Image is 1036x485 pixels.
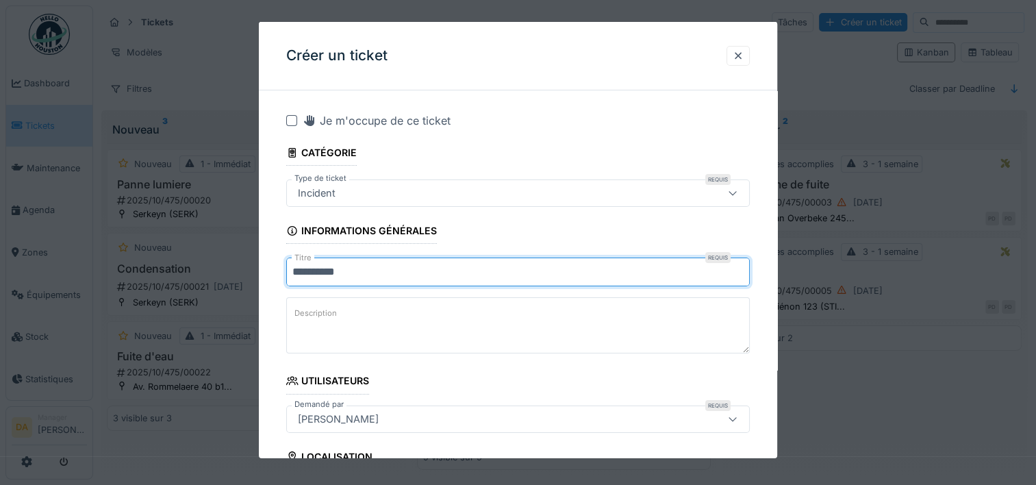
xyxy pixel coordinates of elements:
[705,252,731,263] div: Requis
[303,112,451,129] div: Je m'occupe de ce ticket
[292,186,341,201] div: Incident
[286,47,388,64] h3: Créer un ticket
[286,142,357,166] div: Catégorie
[292,398,346,410] label: Demandé par
[705,399,731,410] div: Requis
[286,446,372,469] div: Localisation
[292,252,314,264] label: Titre
[705,174,731,185] div: Requis
[292,173,349,184] label: Type de ticket
[286,371,369,394] div: Utilisateurs
[286,221,437,244] div: Informations générales
[292,305,340,322] label: Description
[292,411,384,426] div: [PERSON_NAME]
